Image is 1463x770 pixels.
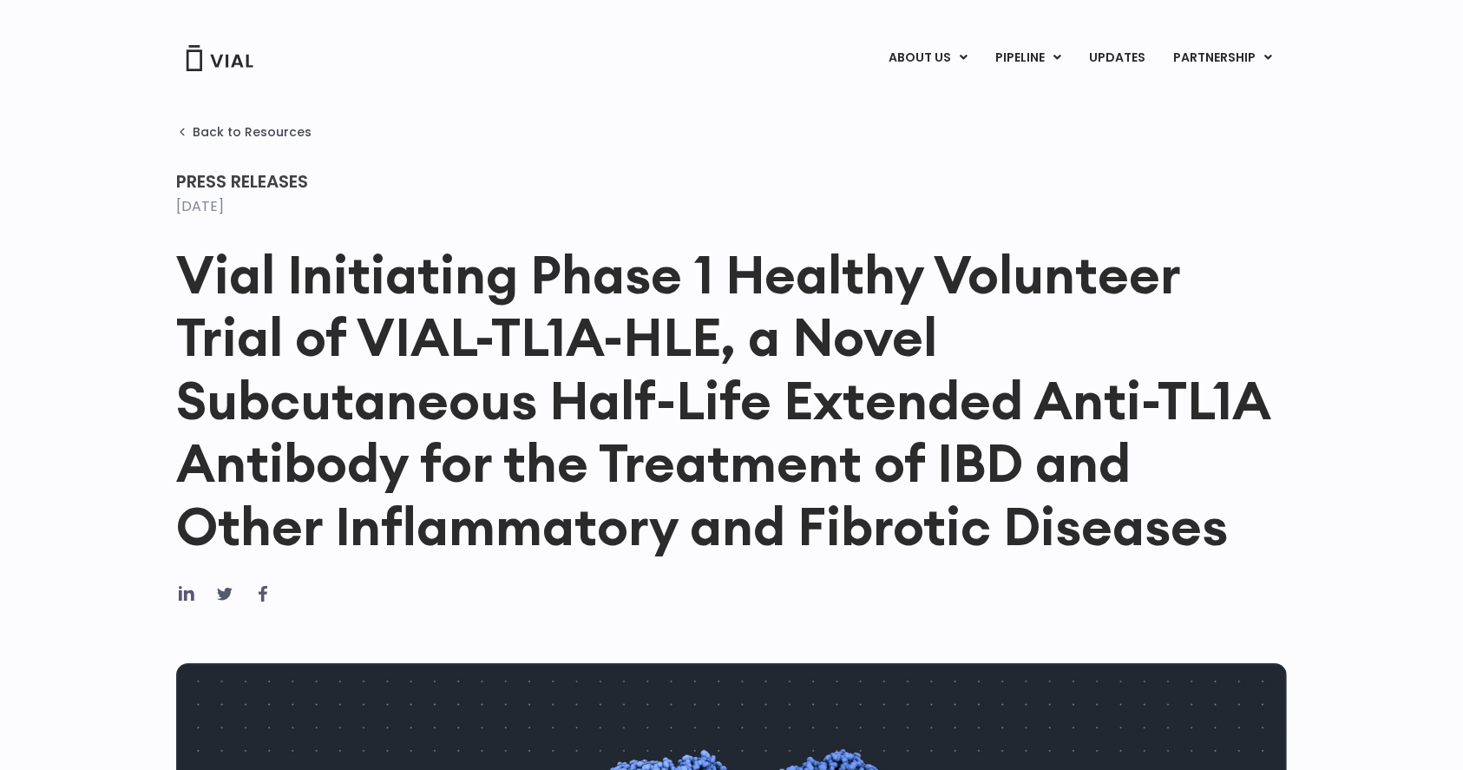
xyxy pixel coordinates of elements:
div: Share on facebook [253,583,273,604]
a: ABOUT USMenu Toggle [875,43,981,73]
time: [DATE] [176,196,224,216]
a: Back to Resources [176,125,312,139]
img: Vial Logo [185,45,254,71]
a: PARTNERSHIPMenu Toggle [1159,43,1286,73]
a: PIPELINEMenu Toggle [981,43,1074,73]
div: Share on linkedin [176,583,197,604]
div: Share on twitter [214,583,235,604]
h1: Vial Initiating Phase 1 Healthy Volunteer Trial of VIAL-TL1A-HLE, a Novel Subcutaneous Half-Life ... [176,243,1287,557]
span: Back to Resources [193,125,312,139]
a: UPDATES [1075,43,1158,73]
span: Press Releases [176,169,308,194]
